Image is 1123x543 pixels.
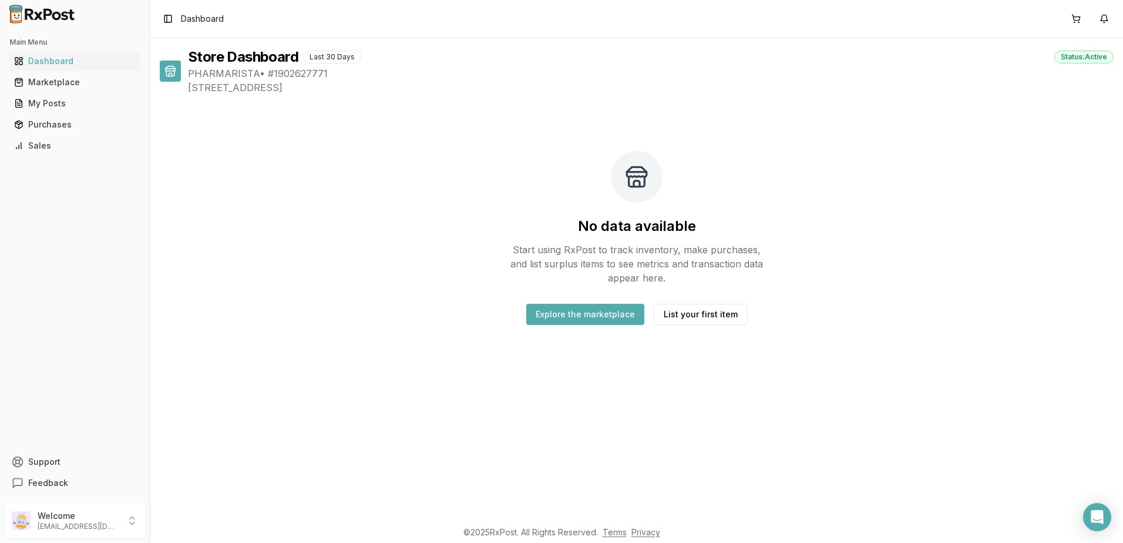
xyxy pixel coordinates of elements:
a: Terms [603,527,627,537]
button: Explore the marketplace [526,304,644,325]
img: RxPost Logo [5,5,80,24]
button: Dashboard [5,52,145,71]
button: My Posts [5,94,145,113]
div: Purchases [14,119,136,130]
h1: Store Dashboard [188,48,298,66]
a: Marketplace [9,72,140,93]
span: Dashboard [181,13,224,25]
span: Feedback [28,477,68,489]
button: Support [5,451,145,472]
a: Dashboard [9,51,140,72]
div: Sales [14,140,136,152]
div: Marketplace [14,76,136,88]
a: Privacy [631,527,660,537]
button: Feedback [5,472,145,494]
div: Open Intercom Messenger [1083,503,1111,531]
img: User avatar [12,511,31,530]
h2: No data available [578,217,696,236]
div: My Posts [14,98,136,109]
p: Welcome [38,510,119,522]
nav: breadcrumb [181,13,224,25]
a: Sales [9,135,140,156]
button: Sales [5,136,145,155]
p: [EMAIL_ADDRESS][DOMAIN_NAME] [38,522,119,531]
span: [STREET_ADDRESS] [188,81,1114,95]
h2: Main Menu [9,38,140,47]
button: List your first item [654,304,748,325]
span: PHARMARISTA • # 1902627771 [188,66,1114,81]
div: Status: Active [1054,51,1114,63]
p: Start using RxPost to track inventory, make purchases, and list surplus items to see metrics and ... [505,243,768,285]
div: Dashboard [14,55,136,67]
button: Purchases [5,115,145,134]
a: My Posts [9,93,140,114]
button: Marketplace [5,73,145,92]
div: Last 30 Days [303,51,361,63]
a: Purchases [9,114,140,135]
